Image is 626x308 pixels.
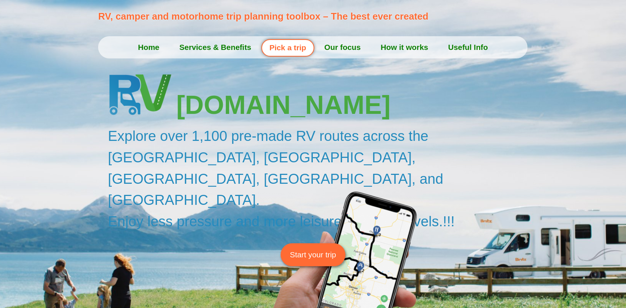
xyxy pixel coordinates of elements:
nav: Menu [98,38,528,57]
a: Our focus [314,38,371,57]
a: How it works [371,38,438,57]
a: Start your trip [281,243,345,266]
p: RV, camper and motorhome trip planning toolbox – The best ever created [98,9,532,23]
a: Useful Info [438,38,498,57]
a: Services & Benefits [169,38,261,57]
h2: Explore over 1,100 pre-made RV routes across the [GEOGRAPHIC_DATA], [GEOGRAPHIC_DATA], [GEOGRAPHI... [108,125,532,232]
h3: [DOMAIN_NAME] [176,92,531,118]
span: Start your trip [290,249,336,260]
a: Home [128,38,170,57]
a: Pick a trip [261,39,314,57]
